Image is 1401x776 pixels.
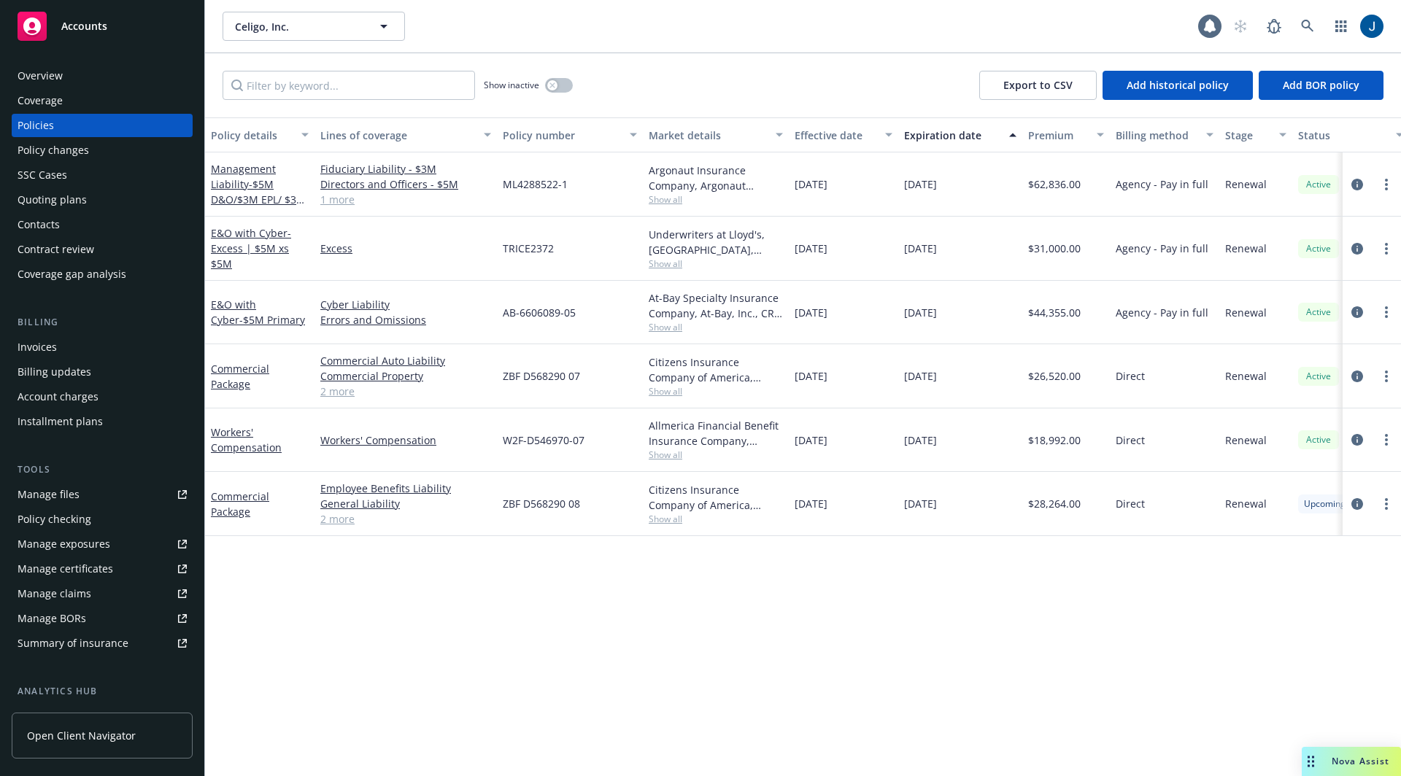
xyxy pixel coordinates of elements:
span: ZBF D568290 08 [503,496,580,511]
span: Active [1304,242,1333,255]
a: Commercial Package [211,362,269,391]
span: Renewal [1225,368,1267,384]
a: Search [1293,12,1322,41]
a: 2 more [320,511,491,527]
a: Fiduciary Liability - $3M [320,161,491,176]
span: $44,355.00 [1028,305,1081,320]
a: Employee Benefits Liability [320,481,491,496]
span: Open Client Navigator [27,728,136,743]
div: Status [1298,128,1387,143]
div: Citizens Insurance Company of America, Hanover Insurance Group [649,354,783,385]
div: Quoting plans [18,188,87,212]
span: Show all [649,385,783,397]
div: Invoices [18,335,57,359]
a: Commercial Auto Liability [320,353,491,368]
span: Active [1304,178,1333,191]
a: Directors and Officers - $5M [320,176,491,192]
a: more [1378,431,1395,449]
span: [DATE] [795,496,827,511]
div: At-Bay Specialty Insurance Company, At-Bay, Inc., CRC Group [649,290,783,321]
span: Renewal [1225,176,1267,192]
span: Active [1304,306,1333,319]
button: Market details [643,117,789,152]
a: SSC Cases [12,163,193,187]
span: Direct [1116,368,1145,384]
span: - Excess | $5M xs $5M [211,226,291,271]
button: Stage [1219,117,1292,152]
button: Nova Assist [1302,747,1401,776]
a: Start snowing [1226,12,1255,41]
span: Agency - Pay in full [1116,176,1208,192]
a: Commercial Package [211,489,269,519]
a: 1 more [320,192,491,207]
a: Workers' Compensation [211,425,282,454]
a: General Liability [320,496,491,511]
a: Manage claims [12,582,193,605]
button: Export to CSV [979,71,1097,100]
a: Manage certificates [12,557,193,581]
a: Accounts [12,6,193,47]
div: Effective date [795,128,876,143]
div: Analytics hub [12,684,193,699]
span: Active [1304,433,1333,446]
input: Filter by keyword... [223,71,475,100]
span: Show all [649,513,783,525]
span: Active [1304,370,1333,383]
a: 2 more [320,384,491,399]
a: Report a Bug [1259,12,1289,41]
span: Show inactive [484,79,539,91]
div: Policy details [211,128,293,143]
a: circleInformation [1348,240,1366,257]
a: circleInformation [1348,495,1366,513]
button: Celigo, Inc. [223,12,405,41]
span: Renewal [1225,241,1267,256]
span: $18,992.00 [1028,432,1081,448]
span: Nova Assist [1332,755,1389,767]
div: Overview [18,64,63,88]
span: TRICE2372 [503,241,554,256]
span: [DATE] [795,368,827,384]
a: Workers' Compensation [320,432,491,448]
div: Billing updates [18,360,91,384]
a: Coverage gap analysis [12,263,193,286]
button: Add BOR policy [1259,71,1383,100]
button: Add historical policy [1103,71,1253,100]
div: Policy checking [18,508,91,531]
span: [DATE] [904,496,937,511]
a: circleInformation [1348,431,1366,449]
div: Contract review [18,238,94,261]
a: more [1378,303,1395,321]
a: Policies [12,114,193,137]
div: Market details [649,128,767,143]
span: Renewal [1225,305,1267,320]
div: Manage BORs [18,607,86,630]
div: Allmerica Financial Benefit Insurance Company, Hanover Insurance Group [649,418,783,449]
span: [DATE] [795,432,827,448]
a: E&O with Cyber [211,298,305,327]
span: Show all [649,193,783,206]
div: Citizens Insurance Company of America, Hanover Insurance Group [649,482,783,513]
a: Manage files [12,483,193,506]
a: Installment plans [12,410,193,433]
span: $62,836.00 [1028,176,1081,192]
div: Tools [12,462,193,477]
a: circleInformation [1348,176,1366,193]
span: Show all [649,257,783,270]
span: W2F-D546970-07 [503,432,584,448]
div: Policies [18,114,54,137]
span: Agency - Pay in full [1116,305,1208,320]
div: Coverage gap analysis [18,263,126,286]
div: Installment plans [18,410,103,433]
div: Policy number [503,128,621,143]
span: Direct [1116,432,1145,448]
button: Expiration date [898,117,1022,152]
div: SSC Cases [18,163,67,187]
div: Coverage [18,89,63,112]
span: Show all [649,449,783,461]
span: [DATE] [904,305,937,320]
a: Summary of insurance [12,632,193,655]
a: Policy changes [12,139,193,162]
span: [DATE] [795,305,827,320]
a: circleInformation [1348,303,1366,321]
div: Manage exposures [18,532,110,556]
